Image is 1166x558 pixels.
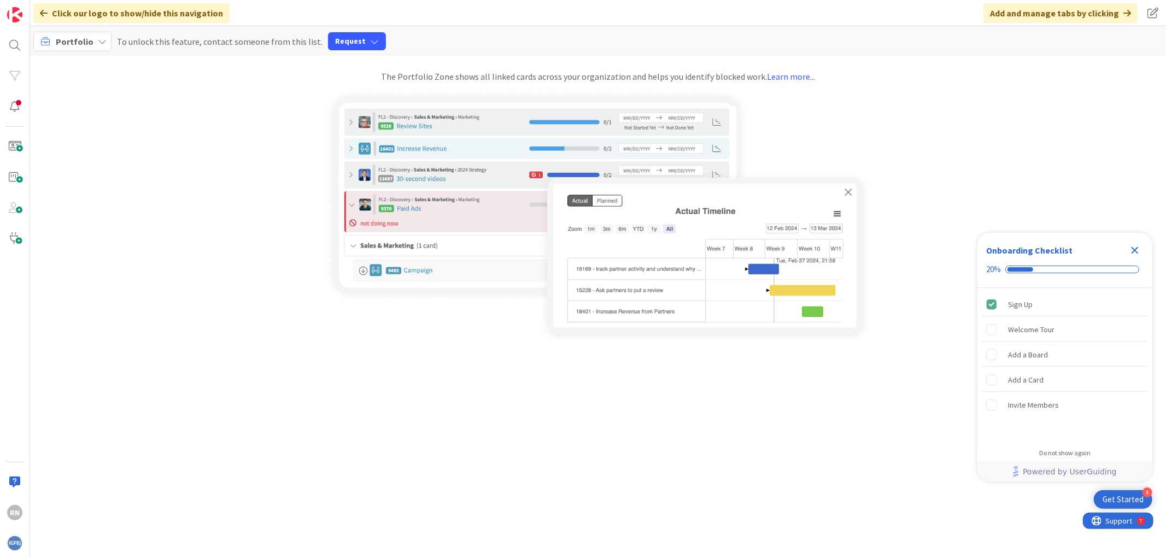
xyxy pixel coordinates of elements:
[986,244,1073,257] div: Onboarding Checklist
[1023,465,1117,478] span: Powered by UserGuiding
[1126,242,1144,259] div: Close Checklist
[1008,323,1054,336] div: Welcome Tour
[7,505,22,520] div: RN
[1008,398,1059,412] div: Invite Members
[982,292,1148,316] div: Sign Up is complete.
[982,393,1148,417] div: Invite Members is incomplete.
[7,7,22,22] img: Visit kanbanzone.com
[983,462,1147,481] a: Powered by UserGuiding
[986,265,1001,274] div: 20%
[983,3,1138,23] div: Add and manage tabs by clicking
[1008,298,1033,311] div: Sign Up
[986,265,1144,274] div: Checklist progress: 20%
[30,70,1166,83] div: The Portfolio Zone shows all linked cards across your organization and helps you identify blocked...
[767,71,815,82] a: Learn more...
[23,2,50,15] span: Support
[982,368,1148,392] div: Add a Card is incomplete.
[33,3,230,23] div: Click our logo to show/hide this navigation
[325,89,871,344] img: portfolio.png
[1094,490,1152,509] div: Open Get Started checklist, remaining modules: 4
[56,36,93,47] span: Portfolio
[1008,373,1044,386] div: Add a Card
[7,536,22,551] img: avatar
[1008,348,1048,361] div: Add a Board
[1039,449,1091,457] div: Do not show again
[30,26,1166,56] div: To unlock this feature, contact someone from this list.
[1142,487,1152,497] div: 4
[1103,494,1144,505] div: Get Started
[57,4,60,13] div: 7
[982,343,1148,367] div: Add a Board is incomplete.
[977,288,1152,442] div: Checklist items
[982,318,1148,342] div: Welcome Tour is incomplete.
[977,462,1152,481] div: Footer
[977,233,1152,481] div: Checklist Container
[328,32,386,50] button: Request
